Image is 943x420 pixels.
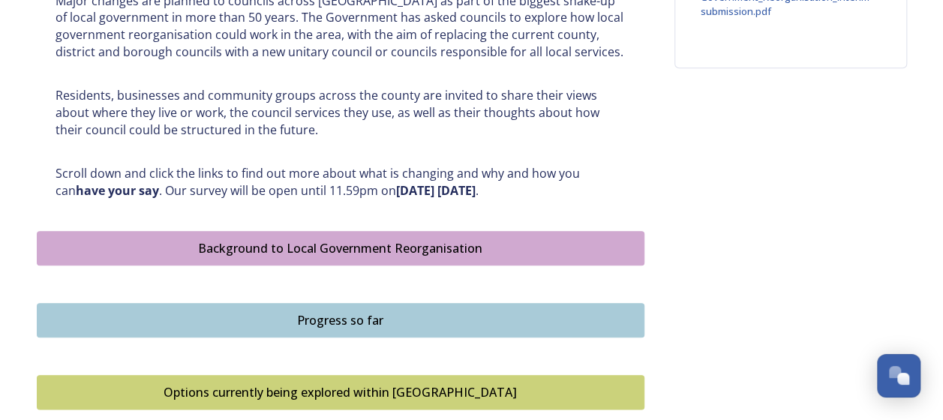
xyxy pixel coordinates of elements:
button: Progress so far [37,303,644,337]
p: Scroll down and click the links to find out more about what is changing and why and how you can .... [56,165,626,199]
button: Open Chat [877,354,920,397]
strong: [DATE] [396,182,434,199]
button: Background to Local Government Reorganisation [37,231,644,265]
button: Options currently being explored within West Sussex [37,375,644,409]
strong: have your say [76,182,159,199]
div: Background to Local Government Reorganisation [45,239,636,257]
p: Residents, businesses and community groups across the county are invited to share their views abo... [56,87,626,138]
div: Options currently being explored within [GEOGRAPHIC_DATA] [45,383,636,401]
strong: [DATE] [437,182,476,199]
div: Progress so far [45,311,636,329]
